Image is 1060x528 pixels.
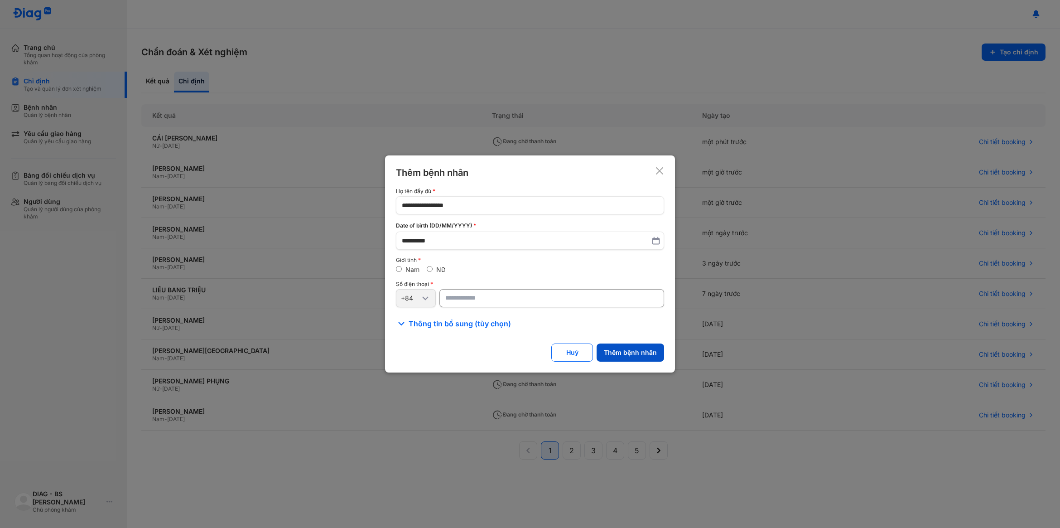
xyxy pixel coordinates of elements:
div: Thêm bệnh nhân [396,166,468,179]
div: Số điện thoại [396,281,664,287]
label: Nữ [436,266,445,273]
button: Huỷ [551,344,593,362]
div: Họ tên đầy đủ [396,188,664,194]
button: Thêm bệnh nhân [597,344,664,362]
div: Date of birth (DD/MM/YYYY) [396,222,664,230]
div: +84 [401,294,420,302]
span: Thông tin bổ sung (tùy chọn) [409,318,511,329]
label: Nam [405,266,419,273]
div: Giới tính [396,257,664,263]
